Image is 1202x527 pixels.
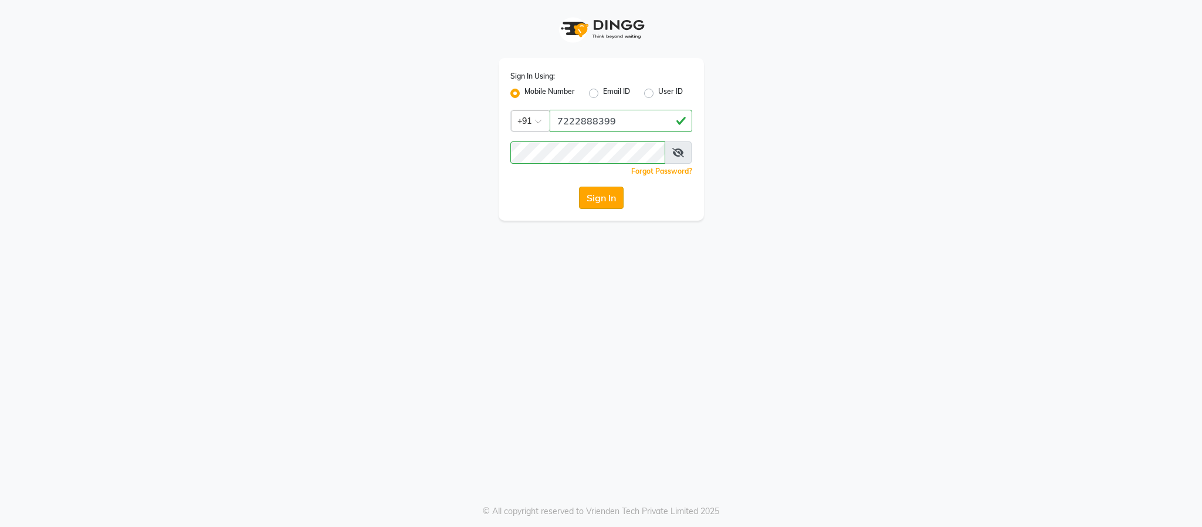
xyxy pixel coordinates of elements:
label: Mobile Number [524,86,575,100]
label: User ID [658,86,683,100]
label: Email ID [603,86,630,100]
img: logo1.svg [554,12,648,46]
label: Sign In Using: [510,71,555,82]
input: Username [550,110,692,132]
input: Username [510,141,665,164]
a: Forgot Password? [631,167,692,175]
button: Sign In [579,187,624,209]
